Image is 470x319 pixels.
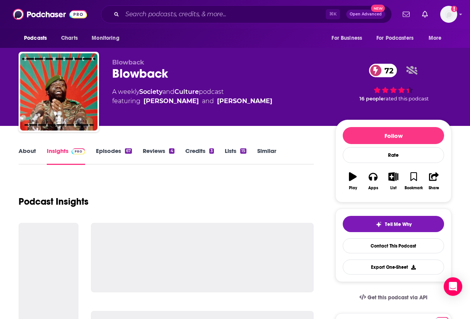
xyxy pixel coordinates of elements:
[332,33,362,44] span: For Business
[405,186,423,190] div: Bookmark
[86,31,129,46] button: open menu
[343,127,444,144] button: Follow
[343,260,444,275] button: Export One-Sheet
[349,186,357,190] div: Play
[400,8,413,21] a: Show notifications dropdown
[13,7,87,22] img: Podchaser - Follow, Share and Rate Podcasts
[112,87,272,106] div: A weekly podcast
[112,97,272,106] span: featuring
[346,10,385,19] button: Open AdvancedNew
[376,33,414,44] span: For Podcasters
[376,221,382,227] img: tell me why sparkle
[423,31,451,46] button: open menu
[444,277,462,296] div: Open Intercom Messenger
[162,88,174,95] span: and
[47,147,85,165] a: InsightsPodchaser Pro
[384,96,429,102] span: rated this podcast
[19,31,57,46] button: open menu
[383,167,403,195] button: List
[19,196,89,207] h1: Podcast Insights
[419,8,431,21] a: Show notifications dropdown
[371,5,385,12] span: New
[202,97,214,106] span: and
[367,294,427,301] span: Get this podcast via API
[371,31,425,46] button: open menu
[61,33,78,44] span: Charts
[429,186,439,190] div: Share
[19,147,36,165] a: About
[369,64,397,77] a: 72
[343,238,444,253] a: Contact This Podcast
[440,6,457,23] button: Show profile menu
[101,5,392,23] div: Search podcasts, credits, & more...
[139,88,162,95] a: Society
[257,147,276,165] a: Similar
[24,33,47,44] span: Podcasts
[143,147,174,165] a: Reviews4
[56,31,82,46] a: Charts
[174,88,199,95] a: Culture
[112,59,144,66] span: Blowback
[326,9,340,19] span: ⌘ K
[440,6,457,23] img: User Profile
[240,148,246,154] div: 15
[343,167,363,195] button: Play
[451,6,457,12] svg: Add a profile image
[125,148,132,154] div: 67
[368,186,378,190] div: Apps
[209,148,214,154] div: 3
[122,8,326,20] input: Search podcasts, credits, & more...
[185,147,214,165] a: Credits3
[440,6,457,23] span: Logged in as AirwaveMedia
[92,33,119,44] span: Monitoring
[335,59,451,107] div: 72 16 peoplerated this podcast
[144,97,199,106] a: Noah Kulwin
[225,147,246,165] a: Lists15
[385,221,412,227] span: Tell Me Why
[353,288,434,307] a: Get this podcast via API
[377,64,397,77] span: 72
[326,31,372,46] button: open menu
[343,147,444,163] div: Rate
[20,53,97,131] img: Blowback
[424,167,444,195] button: Share
[169,148,174,154] div: 4
[350,12,382,16] span: Open Advanced
[403,167,424,195] button: Bookmark
[96,147,132,165] a: Episodes67
[359,96,384,102] span: 16 people
[363,167,383,195] button: Apps
[343,216,444,232] button: tell me why sparkleTell Me Why
[217,97,272,106] a: Brendan James
[72,148,85,154] img: Podchaser Pro
[390,186,397,190] div: List
[429,33,442,44] span: More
